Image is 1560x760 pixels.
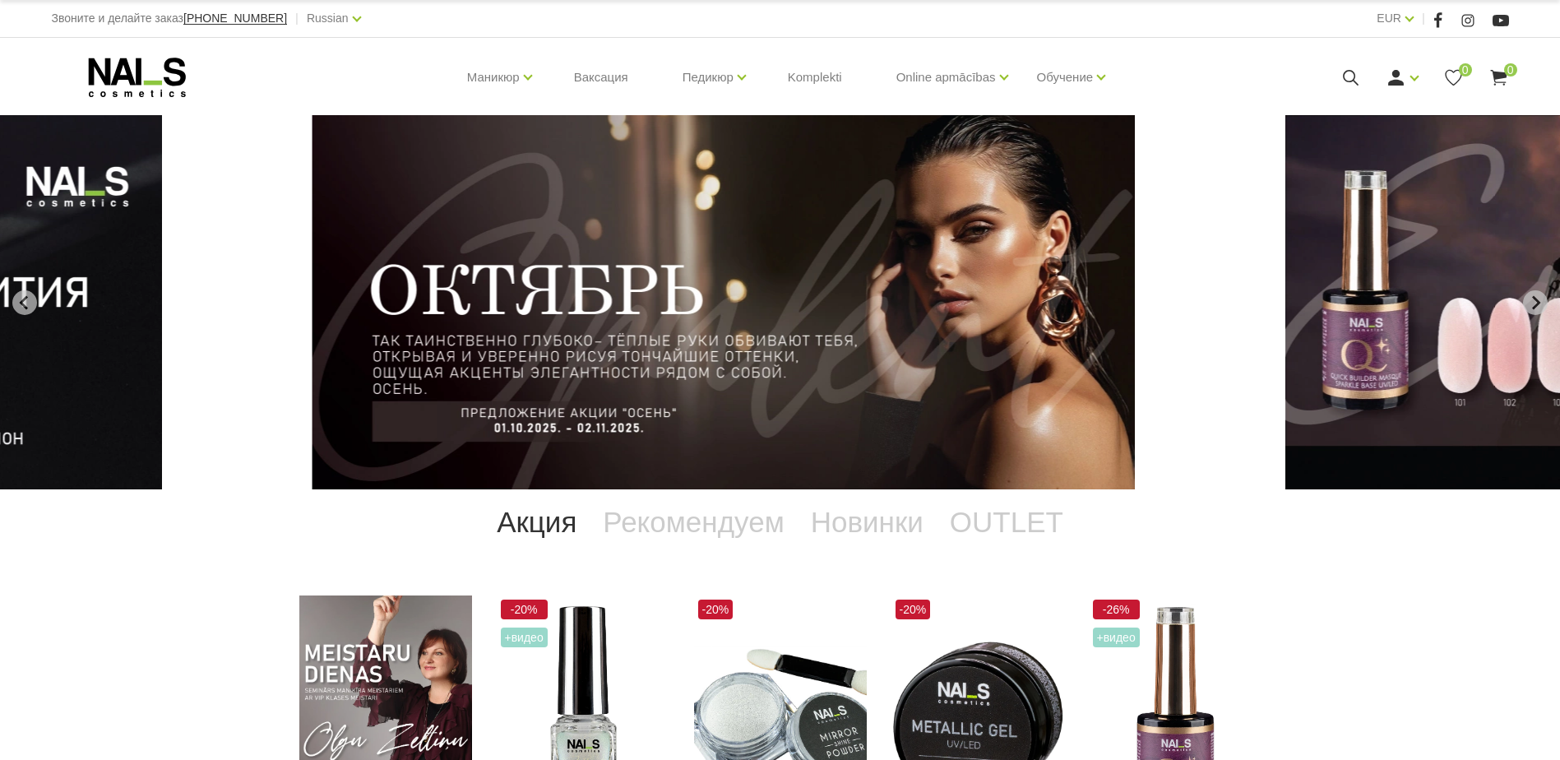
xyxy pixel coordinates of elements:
span: +Видео [501,628,548,647]
a: 0 [1443,67,1464,88]
a: Komplekti [775,38,855,117]
a: Педикюр [683,44,734,110]
span: 0 [1504,63,1517,76]
a: Новинки [798,489,937,555]
a: Маникюр [467,44,520,110]
div: Звоните и делайте заказ [51,8,287,29]
span: | [1422,8,1425,29]
span: 0 [1459,63,1472,76]
a: [PHONE_NUMBER] [183,12,287,25]
span: -20% [896,600,931,619]
a: Обучение [1037,44,1094,110]
a: EUR [1377,8,1401,28]
span: +Видео [1093,628,1140,647]
a: Online apmācības [896,44,996,110]
button: Next slide [1523,290,1548,315]
a: OUTLET [937,489,1076,555]
a: 0 [1488,67,1509,88]
li: 1 of 11 [312,115,1248,489]
a: Рекомендуем [590,489,797,555]
a: Акция [484,489,590,555]
button: Go to last slide [12,290,37,315]
span: -26% [1093,600,1140,619]
a: Ваксация [561,38,641,117]
span: | [295,8,299,29]
span: -20% [698,600,734,619]
a: Russian [307,8,349,28]
span: -20% [501,600,548,619]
